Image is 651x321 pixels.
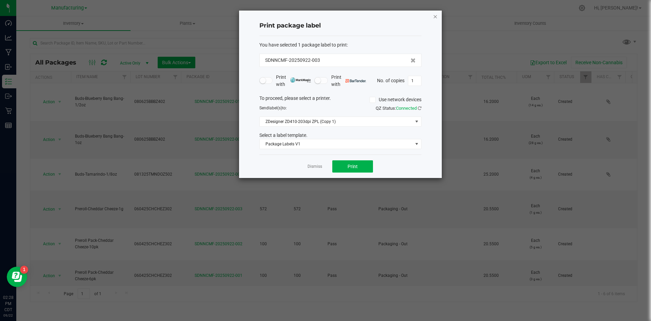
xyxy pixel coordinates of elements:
[331,74,366,88] span: Print with
[259,41,421,49] div: :
[376,106,421,111] span: QZ Status:
[260,117,413,126] span: ZDesigner ZD410-203dpi ZPL (Copy 1)
[370,96,421,103] label: Use network devices
[259,21,421,30] h4: Print package label
[260,139,413,149] span: Package Labels V1
[20,266,28,274] iframe: Resource center unread badge
[259,42,347,48] span: You have selected 1 package label to print
[377,77,405,83] span: No. of copies
[7,267,27,287] iframe: Resource center
[396,106,417,111] span: Connected
[276,74,311,88] span: Print with
[254,132,427,139] div: Select a label template.
[254,95,427,105] div: To proceed, please select a printer.
[269,106,282,110] span: label(s)
[290,77,311,83] img: mark_magic_cybra.png
[265,57,320,64] span: SDNNCMF-20250922-003
[346,79,366,83] img: bartender.png
[348,164,358,169] span: Print
[308,164,322,170] a: Dismiss
[259,106,287,110] span: Send to:
[332,160,373,173] button: Print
